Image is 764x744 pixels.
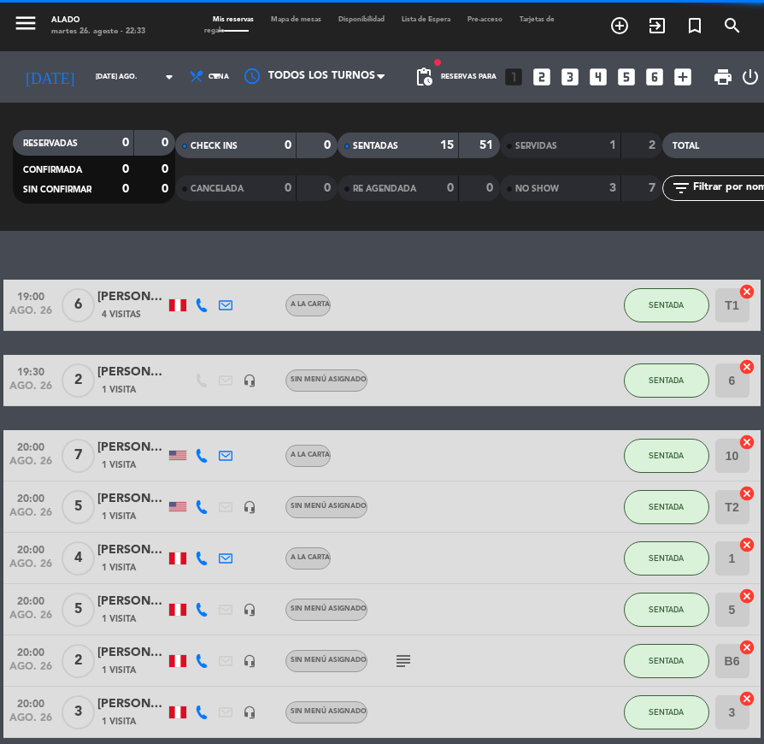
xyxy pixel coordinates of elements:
[609,15,630,36] i: add_circle_outline
[243,603,256,617] i: headset_mic
[324,182,334,194] strong: 0
[624,490,709,524] button: SENTADA
[243,706,256,719] i: headset_mic
[102,715,136,729] span: 1 Visita
[353,142,398,151] span: SENTADAS
[23,166,82,174] span: CONFIRMADA
[9,661,52,681] span: ago. 26
[191,185,244,193] span: CANCELADA
[51,26,145,37] div: martes 26. agosto - 22:33
[649,605,684,614] span: SENTADA
[97,287,166,307] div: [PERSON_NAME]
[671,178,691,198] i: filter_list
[162,137,172,149] strong: 0
[393,651,414,671] i: subject
[587,66,609,88] i: looks_4
[393,16,459,23] span: Lista de Espera
[102,510,136,523] span: 1 Visita
[62,490,95,524] span: 5
[97,540,166,560] div: [PERSON_NAME] [PERSON_NAME]
[62,439,95,473] span: 7
[102,612,136,626] span: 1 Visita
[9,487,52,507] span: 20:00
[713,67,733,87] span: print
[62,644,95,678] span: 2
[740,67,761,87] i: power_settings_new
[447,182,454,194] strong: 0
[649,656,684,665] span: SENTADA
[685,15,705,36] i: turned_in_not
[9,381,52,400] span: ago. 26
[23,186,91,194] span: SIN CONFIRMAR
[262,16,330,23] span: Mapa de mesas
[209,73,229,81] span: Cena
[738,283,755,300] i: cancel
[97,438,166,458] div: [PERSON_NAME]
[624,363,709,398] button: SENTADA
[62,593,95,627] span: 5
[515,142,557,151] span: SERVIDAS
[644,66,666,88] i: looks_6
[738,434,755,451] i: cancel
[97,592,166,611] div: [PERSON_NAME]
[9,590,52,610] span: 20:00
[649,375,684,385] span: SENTADA
[9,693,52,712] span: 20:00
[440,139,454,151] strong: 15
[291,376,367,383] span: Sin menú asignado
[649,182,659,194] strong: 7
[23,139,78,148] span: RESERVADAS
[62,288,95,322] span: 6
[738,639,755,656] i: cancel
[649,502,684,511] span: SENTADA
[324,139,334,151] strong: 0
[638,11,676,40] span: WALK IN
[459,16,511,23] span: Pre-acceso
[649,300,684,310] span: SENTADA
[191,142,238,151] span: CHECK INS
[624,288,709,322] button: SENTADA
[243,654,256,668] i: headset_mic
[97,694,166,714] div: [PERSON_NAME]
[624,439,709,473] button: SENTADA
[649,139,659,151] strong: 2
[291,554,330,561] span: A la carta
[243,500,256,514] i: headset_mic
[673,142,699,151] span: TOTAL
[649,707,684,717] span: SENTADA
[291,452,330,458] span: A la carta
[162,163,172,175] strong: 0
[122,183,129,195] strong: 0
[432,57,443,68] span: fiber_manual_record
[738,690,755,707] i: cancel
[9,539,52,558] span: 20:00
[672,66,694,88] i: add_box
[738,588,755,605] i: cancel
[738,485,755,502] i: cancel
[624,695,709,729] button: SENTADA
[13,10,38,36] i: menu
[162,183,172,195] strong: 0
[122,137,129,149] strong: 0
[102,561,136,575] span: 1 Visita
[738,536,755,553] i: cancel
[414,67,434,87] span: pending_actions
[9,305,52,325] span: ago. 26
[502,66,525,88] i: looks_one
[9,507,52,527] span: ago. 26
[559,66,581,88] i: looks_3
[204,16,555,34] span: Tarjetas de regalo
[97,643,166,663] div: [PERSON_NAME]
[102,383,136,397] span: 1 Visita
[624,593,709,627] button: SENTADA
[649,553,684,563] span: SENTADA
[97,363,166,382] div: [PERSON_NAME]
[615,66,638,88] i: looks_5
[9,641,52,661] span: 20:00
[353,185,416,193] span: RE AGENDADA
[122,163,129,175] strong: 0
[486,182,497,194] strong: 0
[609,139,616,151] strong: 1
[62,363,95,398] span: 2
[13,10,38,40] button: menu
